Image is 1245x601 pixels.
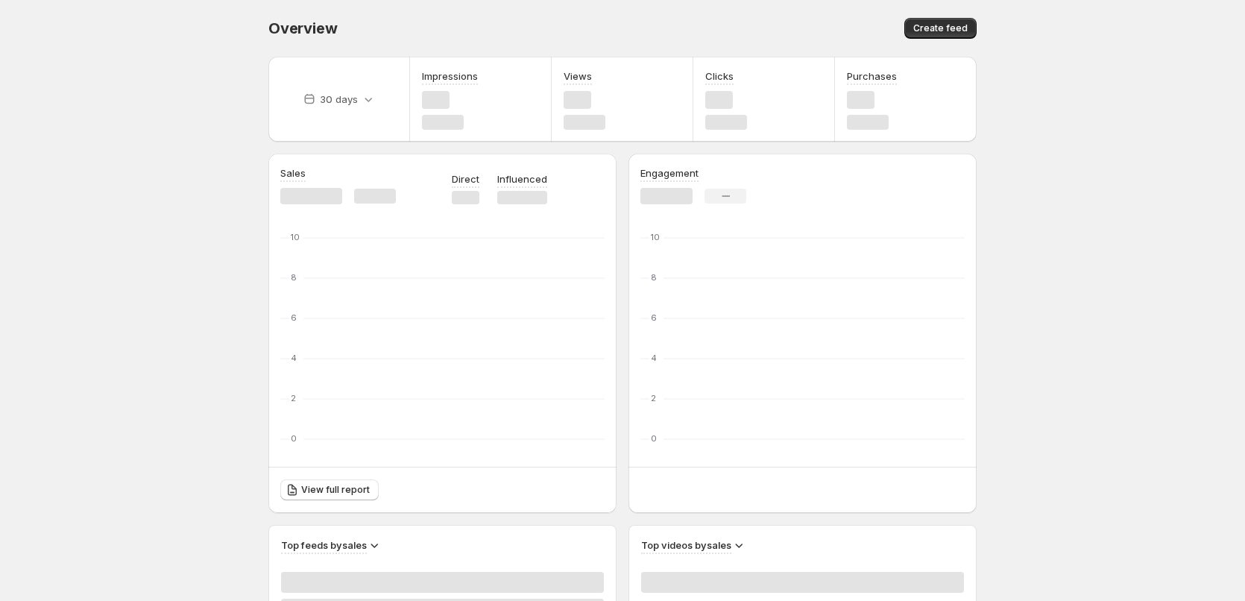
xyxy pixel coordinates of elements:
[291,232,300,242] text: 10
[651,232,660,242] text: 10
[705,69,734,84] h3: Clicks
[651,353,657,363] text: 4
[452,172,479,186] p: Direct
[641,538,731,553] h3: Top videos by sales
[904,18,977,39] button: Create feed
[268,19,337,37] span: Overview
[651,272,657,283] text: 8
[291,353,297,363] text: 4
[651,312,657,323] text: 6
[497,172,547,186] p: Influenced
[422,69,478,84] h3: Impressions
[651,433,657,444] text: 0
[913,22,968,34] span: Create feed
[280,479,379,500] a: View full report
[564,69,592,84] h3: Views
[280,166,306,180] h3: Sales
[320,92,358,107] p: 30 days
[651,393,656,403] text: 2
[291,433,297,444] text: 0
[291,312,297,323] text: 6
[640,166,699,180] h3: Engagement
[291,272,297,283] text: 8
[301,484,370,496] span: View full report
[281,538,367,553] h3: Top feeds by sales
[847,69,897,84] h3: Purchases
[291,393,296,403] text: 2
